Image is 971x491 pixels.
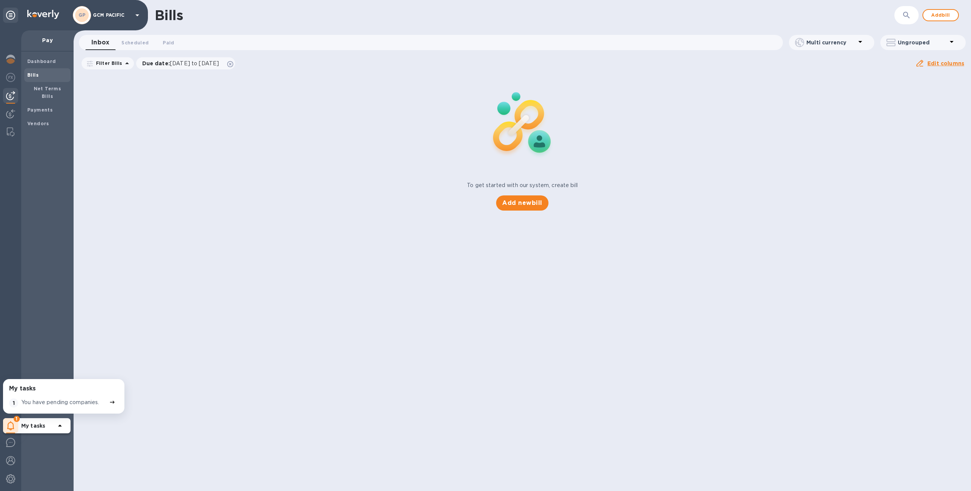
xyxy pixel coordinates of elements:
[79,12,86,18] b: GP
[9,385,36,392] h3: My tasks
[170,60,219,66] span: [DATE] to [DATE]
[27,58,56,64] b: Dashboard
[467,181,578,189] p: To get started with our system, create bill
[898,39,947,46] p: Ungrouped
[27,107,53,113] b: Payments
[91,37,109,48] span: Inbox
[496,195,548,211] button: Add newbill
[9,398,18,408] span: 1
[34,86,61,99] b: Net Terms Bills
[93,13,131,18] p: GCM PACIFIC
[136,57,236,69] div: Due date:[DATE] to [DATE]
[806,39,856,46] p: Multi currency
[121,39,149,47] span: Scheduled
[3,8,18,23] div: Unpin categories
[163,39,174,47] span: Paid
[21,423,45,429] b: My tasks
[6,73,15,82] img: Foreign exchange
[155,7,183,23] h1: Bills
[922,9,959,21] button: Addbill
[27,36,68,44] p: Pay
[27,10,59,19] img: Logo
[93,60,123,66] p: Filter Bills
[142,60,223,67] p: Due date :
[21,398,99,406] p: You have pending companies.
[27,121,49,126] b: Vendors
[14,416,20,422] span: 1
[502,198,542,208] span: Add new bill
[27,72,39,78] b: Bills
[927,60,964,66] u: Edit columns
[929,11,952,20] span: Add bill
